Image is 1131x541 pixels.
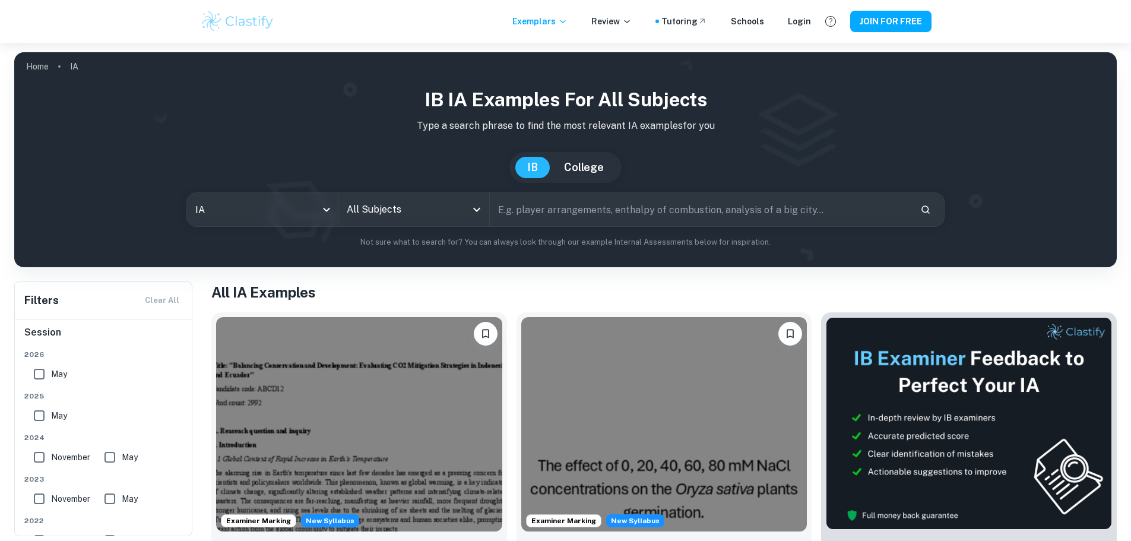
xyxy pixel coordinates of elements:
img: ESS IA example thumbnail: To what extent do diPerent NaCl concentr [521,317,807,531]
h1: IB IA examples for all subjects [24,86,1107,114]
button: Open [468,201,485,218]
button: Search [915,200,936,220]
img: ESS IA example thumbnail: To what extent do CO2 emissions contribu [216,317,502,531]
span: New Syllabus [606,514,664,527]
h6: Session [24,325,183,349]
p: Review [591,15,632,28]
p: IA [70,60,78,73]
span: Examiner Marking [527,515,601,526]
img: Clastify logo [200,10,275,33]
p: Type a search phrase to find the most relevant IA examples for you [24,119,1107,133]
a: Home [26,58,49,75]
span: Examiner Marking [221,515,296,526]
span: 2025 [24,391,183,401]
span: November [51,492,90,505]
button: Please log in to bookmark exemplars [778,322,802,346]
button: College [552,157,616,178]
button: Help and Feedback [820,11,841,31]
button: Please log in to bookmark exemplars [474,322,498,346]
span: 2022 [24,515,183,526]
span: 2023 [24,474,183,485]
span: 2026 [24,349,183,360]
a: Schools [731,15,764,28]
span: May [51,368,67,381]
h1: All IA Examples [211,281,1117,303]
span: 2024 [24,432,183,443]
a: Login [788,15,811,28]
span: November [51,451,90,464]
a: Tutoring [661,15,707,28]
div: IA [187,193,338,226]
button: JOIN FOR FREE [850,11,932,32]
p: Not sure what to search for? You can always look through our example Internal Assessments below f... [24,236,1107,248]
span: May [122,492,138,505]
img: Thumbnail [826,317,1112,530]
div: Starting from the May 2026 session, the ESS IA requirements have changed. We created this exempla... [606,514,664,527]
div: Starting from the May 2026 session, the ESS IA requirements have changed. We created this exempla... [301,514,359,527]
span: May [122,451,138,464]
h6: Filters [24,292,59,309]
span: May [51,409,67,422]
span: New Syllabus [301,514,359,527]
input: E.g. player arrangements, enthalpy of combustion, analysis of a big city... [490,193,911,226]
button: IB [515,157,550,178]
p: Exemplars [512,15,568,28]
img: profile cover [14,52,1117,267]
